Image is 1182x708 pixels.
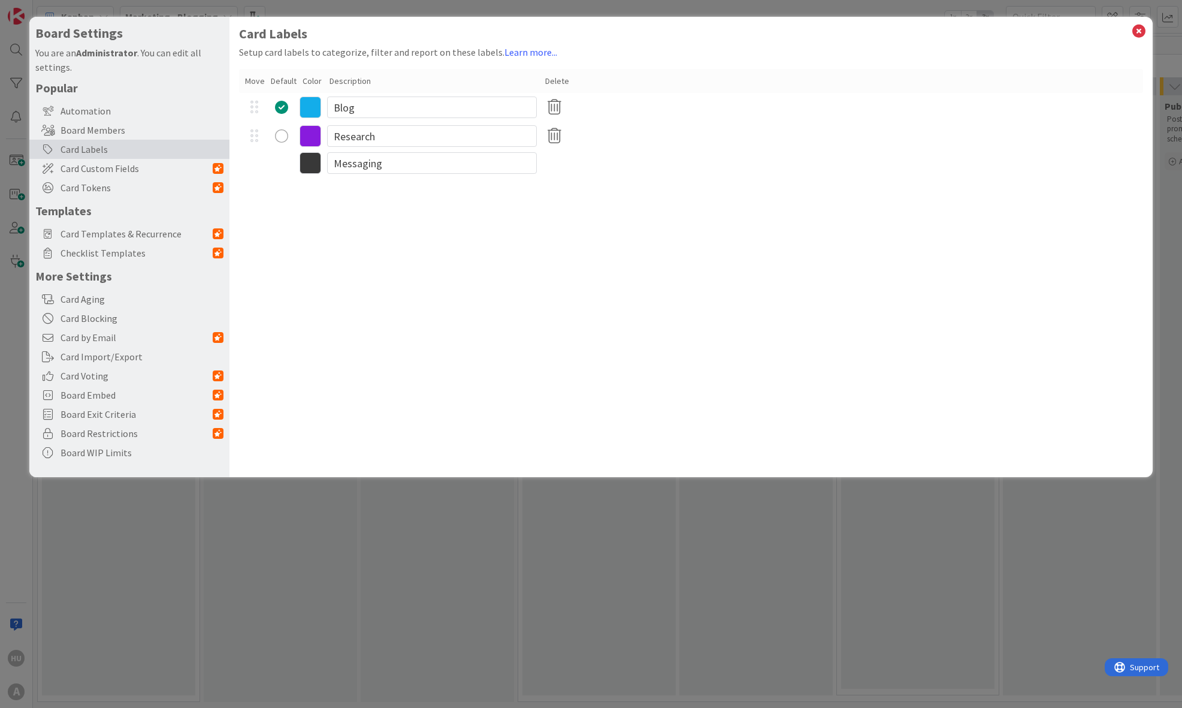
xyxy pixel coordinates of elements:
[303,75,324,88] div: Color
[76,47,137,59] b: Administrator
[29,140,229,159] div: Card Labels
[239,45,1142,59] div: Setup card labels to categorize, filter and report on these labels.
[29,101,229,120] div: Automation
[35,203,223,218] h5: Templates
[245,75,265,88] div: Move
[29,309,229,328] div: Card Blocking
[29,443,229,462] div: Board WIP Limits
[61,161,213,176] span: Card Custom Fields
[29,120,229,140] div: Board Members
[327,125,537,147] input: Edit Label
[61,246,213,260] span: Checklist Templates
[329,75,539,88] div: Description
[35,46,223,74] div: You are an . You can edit all settings.
[239,26,1142,41] h1: Card Labels
[61,388,213,402] span: Board Embed
[61,330,213,345] span: Card by Email
[61,227,213,241] span: Card Templates & Recurrence
[271,75,297,88] div: Default
[327,152,537,174] input: Add Label
[504,46,557,58] a: Learn more...
[61,407,213,421] span: Board Exit Criteria
[545,75,569,88] div: Delete
[29,290,229,309] div: Card Aging
[35,80,223,95] h5: Popular
[61,369,213,383] span: Card Voting
[29,347,229,366] div: Card Import/Export
[35,269,223,284] h5: More Settings
[35,26,223,41] h4: Board Settings
[327,97,537,118] input: Edit Label
[61,426,213,441] span: Board Restrictions
[61,180,213,195] span: Card Tokens
[25,2,55,16] span: Support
